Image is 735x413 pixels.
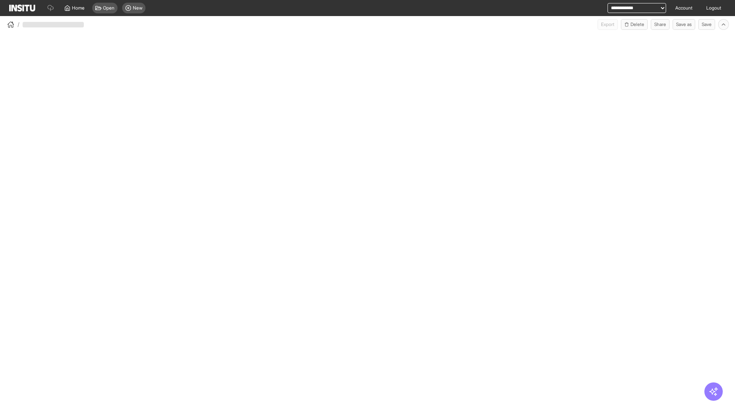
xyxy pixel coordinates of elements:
[621,19,648,30] button: Delete
[72,5,85,11] span: Home
[133,5,142,11] span: New
[9,5,35,11] img: Logo
[18,21,20,28] span: /
[673,19,695,30] button: Save as
[598,19,618,30] span: Can currently only export from Insights reports.
[651,19,670,30] button: Share
[698,19,715,30] button: Save
[6,20,20,29] button: /
[598,19,618,30] button: Export
[103,5,114,11] span: Open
